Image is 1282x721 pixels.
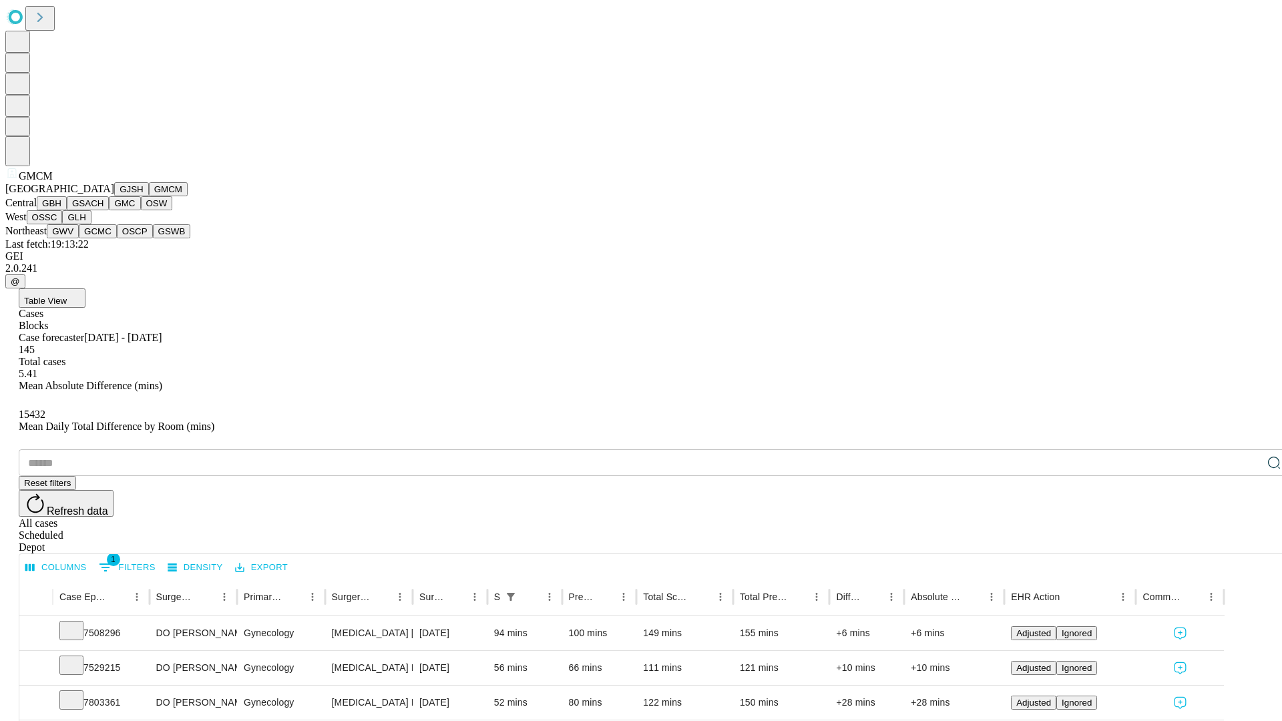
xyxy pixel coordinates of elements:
button: Menu [807,587,826,606]
button: OSW [141,196,173,210]
span: Adjusted [1016,663,1051,673]
div: [DATE] [419,616,481,650]
button: GJSH [114,182,149,196]
div: Gynecology [244,651,318,685]
button: Adjusted [1011,696,1056,710]
div: 80 mins [569,686,630,720]
span: Reset filters [24,478,71,488]
div: 149 mins [643,616,726,650]
button: Expand [26,657,46,680]
button: Table View [19,288,85,308]
span: Refresh data [47,505,108,517]
span: Northeast [5,225,47,236]
button: GLH [62,210,91,224]
button: Sort [863,587,882,606]
div: +6 mins [836,616,897,650]
button: Density [164,557,226,578]
div: Primary Service [244,591,282,602]
button: Select columns [22,557,90,578]
div: DO [PERSON_NAME] [PERSON_NAME] Do [156,651,230,685]
div: 155 mins [740,616,823,650]
div: Absolute Difference [911,591,962,602]
button: Sort [692,587,711,606]
div: 66 mins [569,651,630,685]
button: Sort [447,587,465,606]
div: 7529215 [59,651,143,685]
div: 122 mins [643,686,726,720]
button: OSSC [27,210,63,224]
div: [MEDICAL_DATA] DIAGNOSTIC [332,686,406,720]
span: Total cases [19,356,65,367]
button: Menu [711,587,730,606]
span: Mean Absolute Difference (mins) [19,380,162,391]
button: Menu [391,587,409,606]
span: Adjusted [1016,628,1051,638]
button: OSCP [117,224,153,238]
span: GMCM [19,170,53,182]
button: Menu [614,587,633,606]
button: Adjusted [1011,661,1056,675]
div: 52 mins [494,686,556,720]
button: Adjusted [1011,626,1056,640]
button: Menu [882,587,901,606]
span: Ignored [1062,628,1092,638]
div: [MEDICAL_DATA] [MEDICAL_DATA] AND OR [MEDICAL_DATA] [332,616,406,650]
div: 121 mins [740,651,823,685]
span: [GEOGRAPHIC_DATA] [5,183,114,194]
div: Total Scheduled Duration [643,591,691,602]
button: GSACH [67,196,109,210]
div: GEI [5,250,1277,262]
button: Sort [284,587,303,606]
div: 1 active filter [501,587,520,606]
span: 15432 [19,409,45,420]
span: Mean Daily Total Difference by Room (mins) [19,421,214,432]
span: Table View [24,296,67,306]
div: +28 mins [911,686,998,720]
button: Reset filters [19,476,76,490]
span: Ignored [1062,698,1092,708]
button: GMCM [149,182,188,196]
div: DO [PERSON_NAME] [PERSON_NAME] Do [156,686,230,720]
span: Case forecaster [19,332,84,343]
span: West [5,211,27,222]
div: Comments [1142,591,1181,602]
div: +10 mins [911,651,998,685]
div: EHR Action [1011,591,1060,602]
button: Sort [1061,587,1080,606]
div: 7508296 [59,616,143,650]
div: Total Predicted Duration [740,591,788,602]
button: Menu [982,587,1001,606]
span: 145 [19,344,35,355]
button: Menu [1202,587,1221,606]
div: [DATE] [419,651,481,685]
div: 150 mins [740,686,823,720]
div: Scheduled In Room Duration [494,591,500,602]
button: Ignored [1056,696,1097,710]
span: 5.41 [19,368,37,379]
button: Menu [465,587,484,606]
button: Ignored [1056,626,1097,640]
div: Case Epic Id [59,591,108,602]
div: 94 mins [494,616,556,650]
div: 100 mins [569,616,630,650]
button: Refresh data [19,490,114,517]
div: Surgery Date [419,591,445,602]
div: +10 mins [836,651,897,685]
button: GCMC [79,224,117,238]
button: GMC [109,196,140,210]
div: Surgery Name [332,591,371,602]
button: Sort [964,587,982,606]
div: +28 mins [836,686,897,720]
div: [DATE] [419,686,481,720]
button: Menu [303,587,322,606]
button: Menu [540,587,559,606]
button: Sort [789,587,807,606]
button: Expand [26,622,46,646]
div: DO [PERSON_NAME] [PERSON_NAME] Do [156,616,230,650]
span: Central [5,197,37,208]
span: Ignored [1062,663,1092,673]
span: Adjusted [1016,698,1051,708]
button: Export [232,557,291,578]
span: [DATE] - [DATE] [84,332,162,343]
button: Sort [196,587,215,606]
